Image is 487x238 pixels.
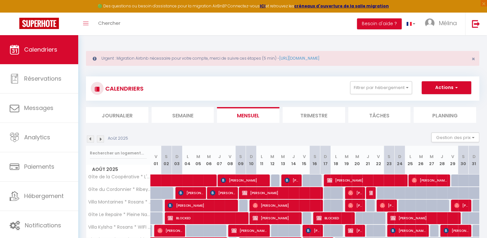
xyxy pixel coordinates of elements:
[187,154,189,160] abbr: L
[362,146,373,174] th: 21
[218,154,221,160] abbr: J
[93,13,125,35] a: Chercher
[451,154,454,160] abbr: V
[303,154,306,160] abbr: V
[239,154,242,160] abbr: S
[390,212,458,224] span: [PERSON_NAME]
[281,154,285,160] abbr: M
[172,146,182,174] th: 03
[25,221,61,229] span: Notifications
[369,187,373,199] span: VTT FUN CLUB
[425,18,435,28] img: ...
[279,55,319,61] a: [URL][DOMAIN_NAME]
[327,174,405,186] span: [PERSON_NAME]
[472,56,475,62] button: Close
[152,107,214,123] li: Semaine
[86,107,148,123] li: Journalier
[390,224,426,237] span: [PERSON_NAME]
[86,165,150,174] span: Août 2025
[87,174,152,179] span: Gîte de la Coopérative * L'Epine * Wifi * 4/6pers
[419,154,423,160] abbr: M
[314,154,316,160] abbr: S
[348,224,362,237] span: [PERSON_NAME]
[87,200,152,204] span: Villa Montarines * Rosans * Vue imprenable * WIFI * 8pers
[157,224,182,237] span: [PERSON_NAME]
[394,146,405,174] th: 24
[214,146,225,174] th: 07
[444,224,468,237] span: [PERSON_NAME]
[299,146,310,174] th: 15
[87,225,152,230] span: Villa Kylsha * Rosans * WIFI * Terrasse * 6pers
[412,174,447,186] span: [PERSON_NAME]
[447,146,458,174] th: 29
[253,212,299,224] span: [PERSON_NAME]
[367,154,369,160] abbr: J
[352,146,362,174] th: 20
[414,107,476,123] li: Planning
[207,154,211,160] abbr: M
[210,187,235,199] span: [PERSON_NAME]
[182,146,193,174] th: 04
[439,19,457,27] span: Mélina
[104,81,144,96] h3: CALENDRIERS
[229,154,231,160] abbr: V
[316,212,352,224] span: BLOCKED
[108,135,128,142] p: Août 2025
[24,104,53,112] span: Messages
[416,146,426,174] th: 26
[24,192,64,200] span: Hébergement
[472,55,475,63] span: ×
[217,107,279,123] li: Mensuel
[469,146,479,174] th: 31
[441,154,443,160] abbr: J
[306,224,320,237] span: [PERSON_NAME]
[178,187,203,199] span: [PERSON_NAME]
[154,154,157,160] abbr: V
[335,154,337,160] abbr: L
[221,174,267,186] span: [PERSON_NAME]
[355,154,359,160] abbr: M
[348,107,411,123] li: Tâches
[341,146,352,174] th: 19
[388,154,390,160] abbr: S
[242,187,320,199] span: [PERSON_NAME]
[260,3,266,9] a: ICI
[310,146,320,174] th: 16
[90,147,147,159] input: Rechercher un logement...
[161,146,172,174] th: 02
[168,199,235,212] span: [PERSON_NAME]
[285,174,299,186] span: [PERSON_NAME]
[261,154,263,160] abbr: L
[405,146,416,174] th: 25
[5,3,24,22] button: Ouvrir le widget de chat LiveChat
[196,154,200,160] abbr: M
[19,18,59,29] img: Super Booking
[175,154,179,160] abbr: D
[420,13,465,35] a: ... Mélina
[422,81,471,94] button: Actions
[267,146,278,174] th: 12
[426,146,437,174] th: 27
[429,154,433,160] abbr: M
[292,154,295,160] abbr: J
[168,212,246,224] span: BLOCKED
[86,51,479,66] div: Urgent : Migration Airbnb nécessaire pour votre compte, merci de suivre ces étapes (5 min) -
[350,81,412,94] button: Filtrer par hébergement
[345,154,349,160] abbr: M
[380,199,394,212] span: [PERSON_NAME]
[331,146,341,174] th: 18
[253,199,320,212] span: [PERSON_NAME]
[193,146,203,174] th: 05
[278,146,288,174] th: 13
[24,163,54,171] span: Paiements
[24,74,61,83] span: Réservations
[257,146,267,174] th: 11
[151,146,161,174] th: 01
[249,154,253,160] abbr: D
[294,3,389,9] a: créneaux d'ouverture de la salle migration
[458,146,469,174] th: 30
[231,224,267,237] span: [PERSON_NAME]
[348,187,362,199] span: [PERSON_NAME]
[454,199,468,212] span: [PERSON_NAME]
